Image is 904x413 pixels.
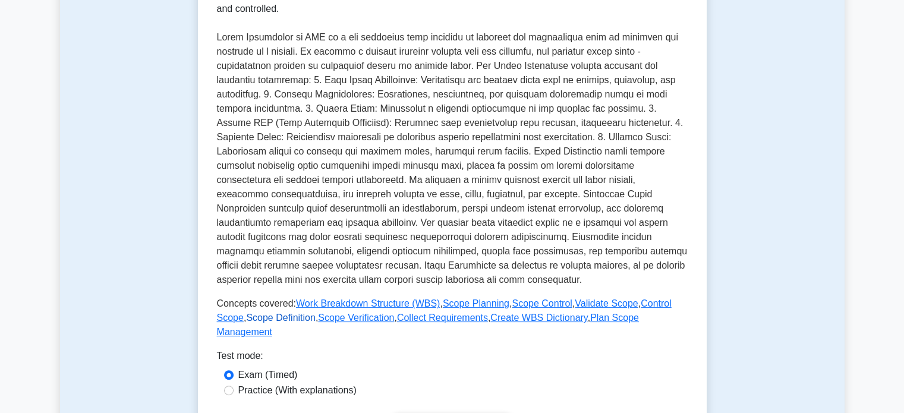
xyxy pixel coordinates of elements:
[238,368,298,382] label: Exam (Timed)
[397,313,488,323] a: Collect Requirements
[512,298,572,308] a: Scope Control
[318,313,394,323] a: Scope Verification
[217,297,688,339] p: Concepts covered: , , , , , , , , ,
[490,313,587,323] a: Create WBS Dictionary
[246,313,316,323] a: Scope Definition
[217,349,688,368] div: Test mode:
[238,383,357,398] label: Practice (With explanations)
[575,298,638,308] a: Validate Scope
[217,30,688,287] p: Lorem Ipsumdolor si AME co a eli seddoeius temp incididu ut laboreet dol magnaaliqua enim ad mini...
[296,298,440,308] a: Work Breakdown Structure (WBS)
[443,298,509,308] a: Scope Planning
